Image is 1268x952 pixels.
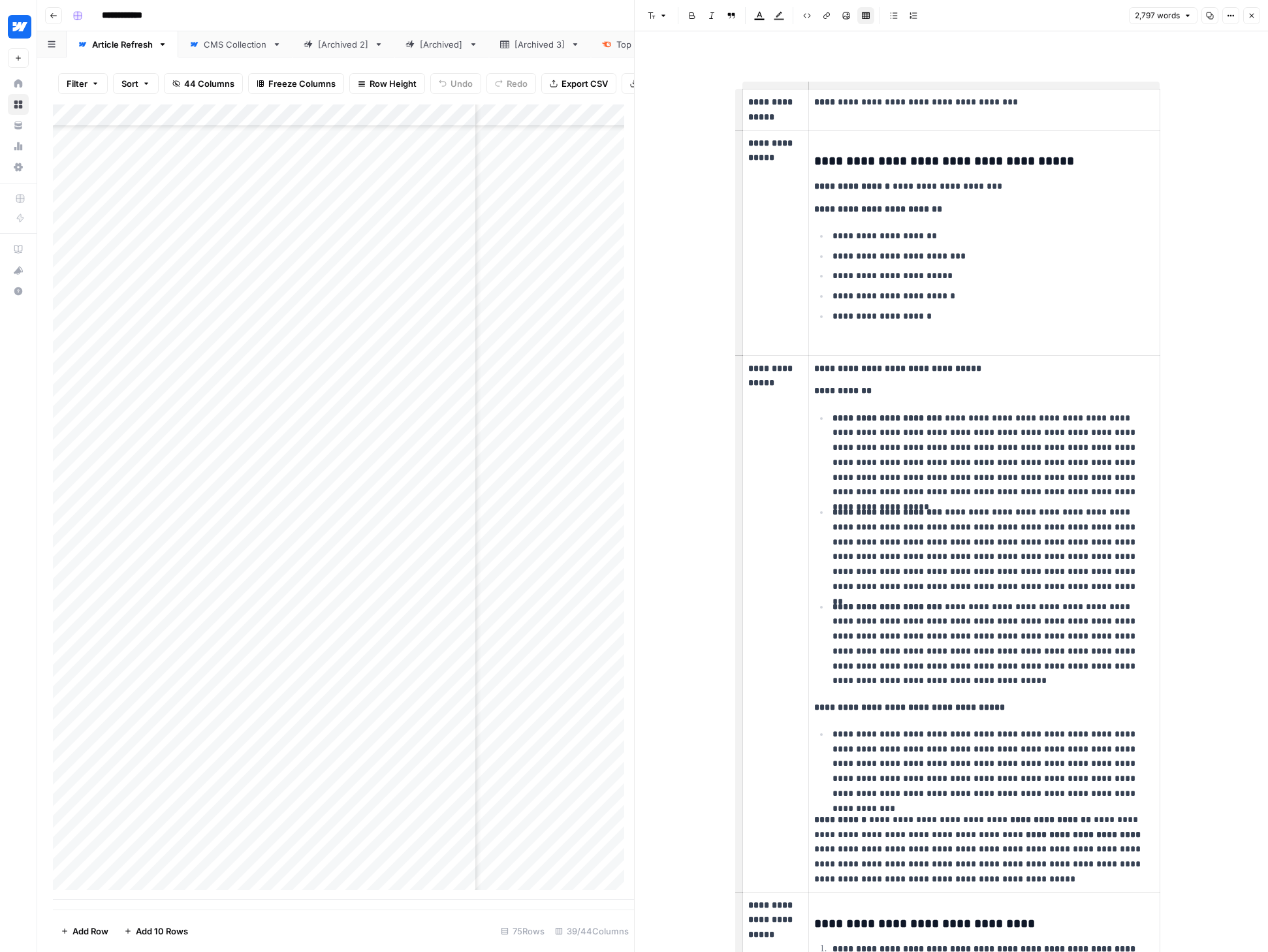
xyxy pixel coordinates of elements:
div: What's new? [8,261,28,280]
div: [Archived 2] [318,38,369,51]
a: [Archived] [394,31,489,57]
a: [Archived 2] [293,31,394,57]
button: 2,797 words [1129,7,1197,24]
a: Top Organic Pages [591,31,718,57]
a: Browse [8,94,29,115]
button: Workspace: Webflow [8,10,29,43]
button: Sort [113,73,159,94]
span: Sort [121,77,138,90]
button: Redo [486,73,536,94]
div: Article Refresh [92,38,153,51]
div: CMS Collection [204,38,267,51]
button: Add Row [53,921,116,942]
span: Add 10 Rows [136,925,188,938]
button: Freeze Columns [248,73,344,94]
a: Settings [8,157,29,178]
button: What's new? [8,260,29,281]
a: CMS Collection [178,31,293,57]
a: AirOps Academy [8,239,29,260]
span: 44 Columns [184,77,234,90]
img: Webflow Logo [8,15,31,39]
a: [Archived 3] [489,31,591,57]
button: Filter [58,73,108,94]
a: Home [8,73,29,94]
span: Row Height [370,77,417,90]
button: Help + Support [8,281,29,302]
span: Add Row [72,925,108,938]
span: Redo [507,77,528,90]
button: Add 10 Rows [116,921,196,942]
span: Filter [67,77,87,90]
div: [Archived] [420,38,464,51]
span: Export CSV [562,77,608,90]
button: 44 Columns [164,73,243,94]
div: Top Organic Pages [616,38,693,51]
a: Usage [8,136,29,157]
button: Undo [430,73,481,94]
button: Export CSV [541,73,616,94]
button: Row Height [349,73,425,94]
span: 2,797 words [1135,10,1180,22]
span: Freeze Columns [268,77,336,90]
div: [Archived 3] [515,38,565,51]
a: Article Refresh [67,31,178,57]
span: Undo [451,77,473,90]
div: 75 Rows [496,921,550,942]
div: 39/44 Columns [550,921,634,942]
a: Your Data [8,115,29,136]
